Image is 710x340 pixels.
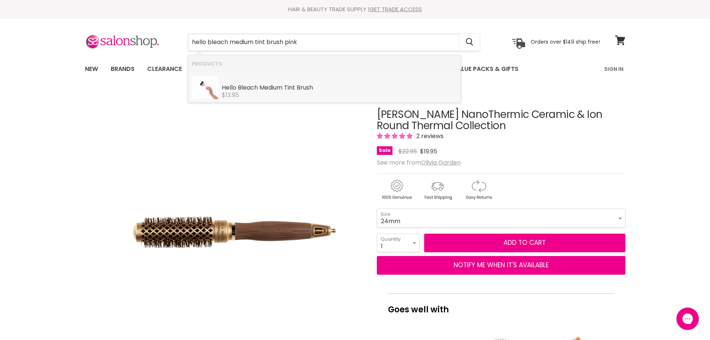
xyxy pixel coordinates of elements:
[418,178,457,201] img: shipping.gif
[259,83,283,92] b: Medium
[420,147,437,156] span: $19.95
[398,147,417,156] span: $22.95
[414,132,444,140] span: 2 reviews
[105,61,140,77] a: Brands
[192,76,218,99] img: ScreenShot2023-09-27at3.49.43pm_200x.png
[377,234,420,252] select: Quantity
[504,238,546,247] span: Add to cart
[370,5,422,13] a: GET TRADE ACCESS
[222,83,236,92] b: Hello
[76,58,635,80] nav: Main
[377,146,392,155] span: Sale
[388,293,614,318] p: Goes well with
[79,61,104,77] a: New
[600,61,628,77] a: Sign In
[142,61,187,77] a: Clearance
[460,34,480,51] button: Search
[377,256,625,275] button: NOTIFY ME WHEN IT'S AVAILABLE
[284,83,295,92] b: Tint
[188,34,460,51] input: Search
[188,33,480,51] form: Product
[76,6,635,13] div: HAIR & BEAUTY TRADE SUPPLY |
[424,234,625,252] button: Add to cart
[297,83,313,92] b: Brush
[238,83,258,92] b: Bleach
[377,132,414,140] span: 5.00 stars
[421,158,461,167] a: Olivia Garden
[90,185,358,274] img: Olivia Garden NanoThermic Ceramic & Ion Round Thermal Collection
[459,178,498,201] img: returns.gif
[188,72,461,103] li: Products: Hello Bleach Medium Tint Brush
[377,178,416,201] img: genuine.gif
[377,109,625,132] h1: [PERSON_NAME] NanoThermic Ceramic & Ion Round Thermal Collection
[448,61,524,77] a: Value Packs & Gifts
[673,305,703,333] iframe: Gorgias live chat messenger
[188,55,461,72] li: Products
[531,38,600,45] p: Orders over $149 ship free!
[377,158,461,167] span: See more from
[222,91,239,99] span: $13.95
[79,58,562,80] ul: Main menu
